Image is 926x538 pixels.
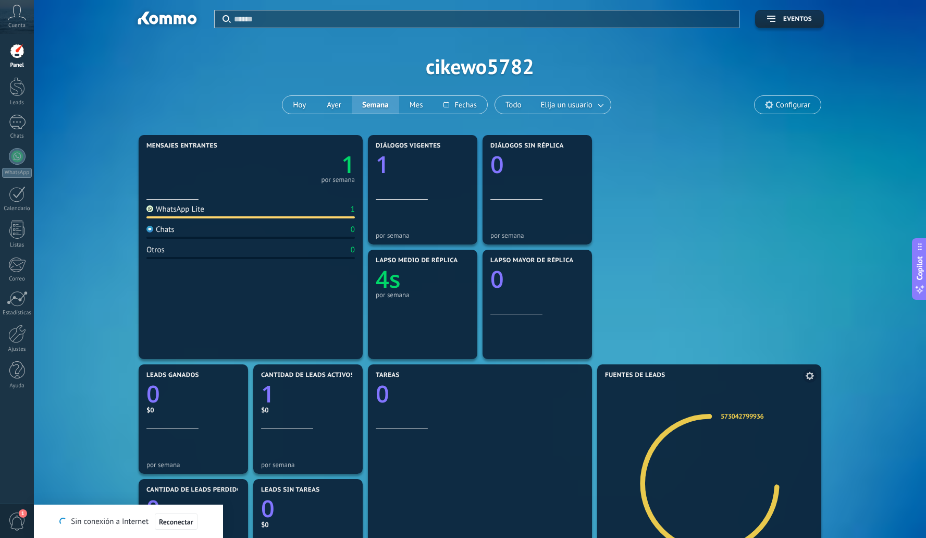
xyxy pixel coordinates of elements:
div: Chats [2,133,32,140]
a: 0 [261,493,355,524]
span: Reconectar [159,518,193,525]
div: Otros [146,245,165,255]
span: 1 [19,509,27,518]
text: 1 [341,149,355,180]
button: Semana [352,96,399,114]
div: Leads [2,100,32,106]
text: 0 [146,378,160,410]
div: por semana [321,177,355,182]
div: 1 [351,204,355,214]
button: Fechas [433,96,487,114]
div: Correo [2,276,32,283]
button: Mes [399,96,434,114]
div: $0 [146,406,240,414]
text: 4s [376,263,401,295]
a: 0 [376,378,584,410]
div: 0 [351,245,355,255]
a: 1 [251,149,355,180]
div: por semana [376,231,470,239]
a: 1 [261,378,355,410]
div: Chats [146,225,175,235]
div: por semana [376,291,470,299]
div: Calendario [2,205,32,212]
span: Lapso mayor de réplica [490,257,573,264]
button: Ayer [316,96,352,114]
img: WhatsApp Lite [146,205,153,212]
div: por semana [490,231,584,239]
div: WhatsApp [2,168,32,178]
div: Panel [2,62,32,69]
button: Elija un usuario [532,96,611,114]
div: por semana [146,461,240,469]
text: 0 [490,149,504,180]
span: Cantidad de leads perdidos [146,486,245,494]
span: Cantidad de leads activos [261,372,354,379]
div: $0 [261,406,355,414]
span: Elija un usuario [539,98,595,112]
span: Fuentes de leads [605,372,665,379]
span: Mensajes entrantes [146,142,217,150]
div: por semana [261,461,355,469]
text: 1 [376,149,389,180]
span: Diálogos vigentes [376,142,441,150]
div: WhatsApp Lite [146,204,204,214]
div: Ayuda [2,383,32,389]
text: 0 [261,493,275,524]
a: 0 [146,378,240,410]
button: Reconectar [155,513,197,530]
button: Todo [495,96,532,114]
div: Sin conexión a Internet [59,513,197,530]
button: Hoy [282,96,316,114]
span: Cuenta [8,22,26,29]
text: 0 [376,378,389,410]
span: Tareas [376,372,400,379]
div: $0 [261,520,355,529]
img: Chats [146,226,153,233]
div: Listas [2,242,32,249]
text: 1 [261,378,275,410]
span: Copilot [915,256,925,280]
span: Leads ganados [146,372,199,379]
div: 0 [351,225,355,235]
div: Ajustes [2,346,32,353]
button: Eventos [755,10,824,28]
span: Eventos [783,16,812,23]
span: Leads sin tareas [261,486,319,494]
span: Lapso medio de réplica [376,257,458,264]
div: Estadísticas [2,310,32,316]
text: 0 [490,263,504,295]
span: Diálogos sin réplica [490,142,564,150]
span: Configurar [776,101,810,109]
a: 573042799936 [721,412,763,421]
